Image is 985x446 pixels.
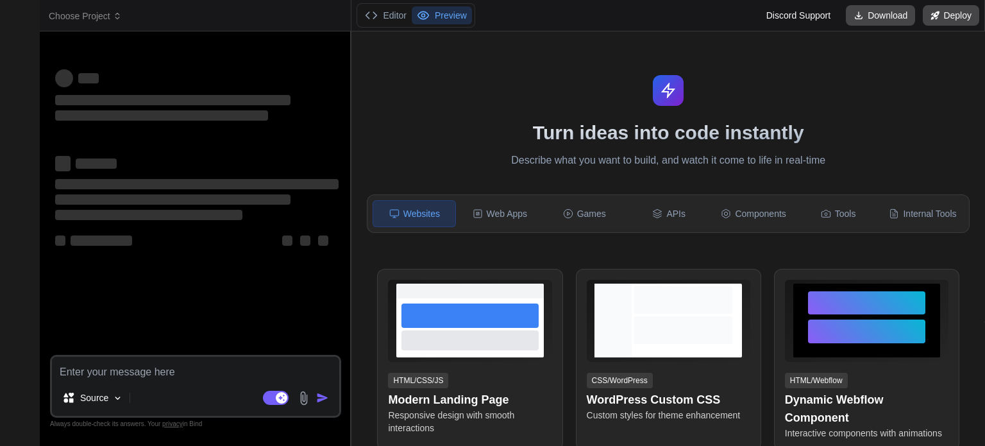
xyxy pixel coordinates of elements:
h4: Modern Landing Page [388,391,551,409]
span: ‌ [55,69,73,87]
button: Deploy [923,5,979,26]
p: Source [80,391,108,404]
img: attachment [296,391,311,406]
div: Tools [797,200,879,227]
span: ‌ [55,95,290,105]
span: ‌ [71,236,132,246]
div: APIs [628,200,710,227]
p: Custom styles for theme enhancement [587,409,750,422]
span: ‌ [300,236,310,246]
span: ‌ [55,194,290,205]
p: Always double-check its answers. Your in Bind [50,418,341,430]
span: ‌ [76,159,117,169]
span: ‌ [55,179,339,189]
p: Describe what you want to build, and watch it come to life in real-time [359,152,977,169]
div: HTML/Webflow [785,373,848,388]
button: Preview [412,6,472,24]
img: icon [316,391,329,404]
div: Games [543,200,625,227]
span: ‌ [78,73,99,83]
div: Discord Support [759,5,838,26]
div: Components [712,200,795,227]
span: privacy [162,420,183,427]
span: ‌ [282,236,292,246]
span: ‌ [55,236,65,246]
img: Pick Models [112,393,123,404]
button: Download [846,5,915,26]
span: Choose Project [49,10,122,22]
span: ‌ [55,110,268,121]
p: Responsive design with smooth interactions [388,409,551,434]
h4: Dynamic Webflow Component [785,391,948,427]
h1: Turn ideas into code instantly [359,121,977,144]
div: CSS/WordPress [587,373,653,388]
button: Editor [360,6,412,24]
p: Interactive components with animations [785,427,948,440]
span: ‌ [318,236,328,246]
h4: WordPress Custom CSS [587,391,750,409]
span: ‌ [55,156,71,171]
div: Websites [373,200,456,227]
span: ‌ [55,210,242,220]
div: Web Apps [459,200,541,227]
div: HTML/CSS/JS [388,373,448,388]
div: Internal Tools [882,200,964,227]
